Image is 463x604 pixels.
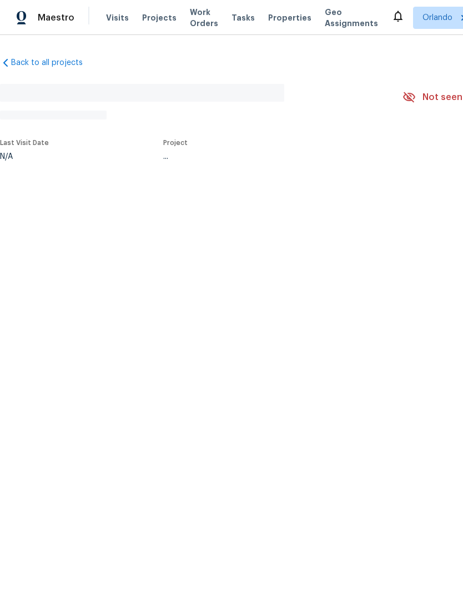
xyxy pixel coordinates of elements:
span: Visits [106,12,129,23]
span: Maestro [38,12,74,23]
span: Orlando [422,12,452,23]
span: Geo Assignments [325,7,378,29]
span: Project [163,139,188,146]
span: Properties [268,12,311,23]
span: Projects [142,12,177,23]
span: Tasks [231,14,255,22]
span: Work Orders [190,7,218,29]
div: ... [163,153,376,161]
